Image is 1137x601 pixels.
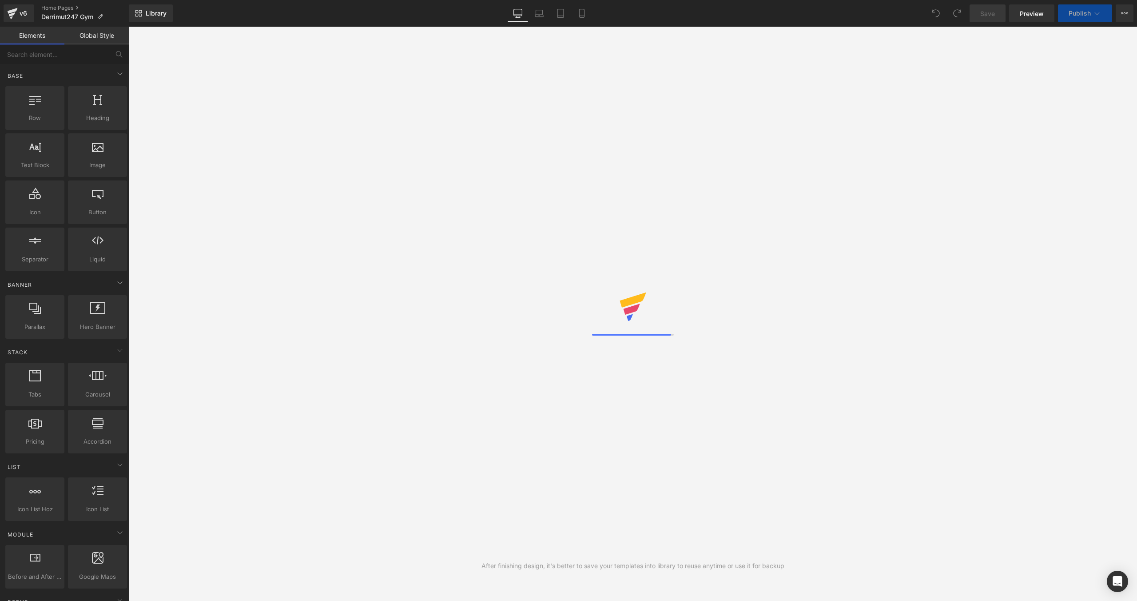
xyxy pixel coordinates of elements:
[1020,9,1044,18] span: Preview
[71,208,124,217] span: Button
[8,572,62,581] span: Before and After Images
[7,530,34,539] span: Module
[1058,4,1112,22] button: Publish
[64,27,129,44] a: Global Style
[8,208,62,217] span: Icon
[4,4,34,22] a: v6
[571,4,592,22] a: Mobile
[8,255,62,264] span: Separator
[948,4,966,22] button: Redo
[71,160,124,170] span: Image
[129,4,173,22] a: New Library
[1009,4,1054,22] a: Preview
[529,4,550,22] a: Laptop
[18,8,29,19] div: v6
[71,113,124,123] span: Heading
[41,4,129,12] a: Home Pages
[980,9,995,18] span: Save
[71,322,124,332] span: Hero Banner
[8,437,62,446] span: Pricing
[71,255,124,264] span: Liquid
[7,72,24,80] span: Base
[1069,10,1091,17] span: Publish
[7,348,28,357] span: Stack
[7,463,22,471] span: List
[481,561,784,571] div: After finishing design, it's better to save your templates into library to reuse anytime or use i...
[7,280,33,289] span: Banner
[1116,4,1133,22] button: More
[550,4,571,22] a: Tablet
[8,160,62,170] span: Text Block
[8,390,62,399] span: Tabs
[71,505,124,514] span: Icon List
[71,572,124,581] span: Google Maps
[8,322,62,332] span: Parallax
[71,437,124,446] span: Accordion
[927,4,945,22] button: Undo
[8,505,62,514] span: Icon List Hoz
[8,113,62,123] span: Row
[71,390,124,399] span: Carousel
[1107,571,1128,592] div: Open Intercom Messenger
[146,9,167,17] span: Library
[41,13,93,20] span: Derrimut247 Gym
[507,4,529,22] a: Desktop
